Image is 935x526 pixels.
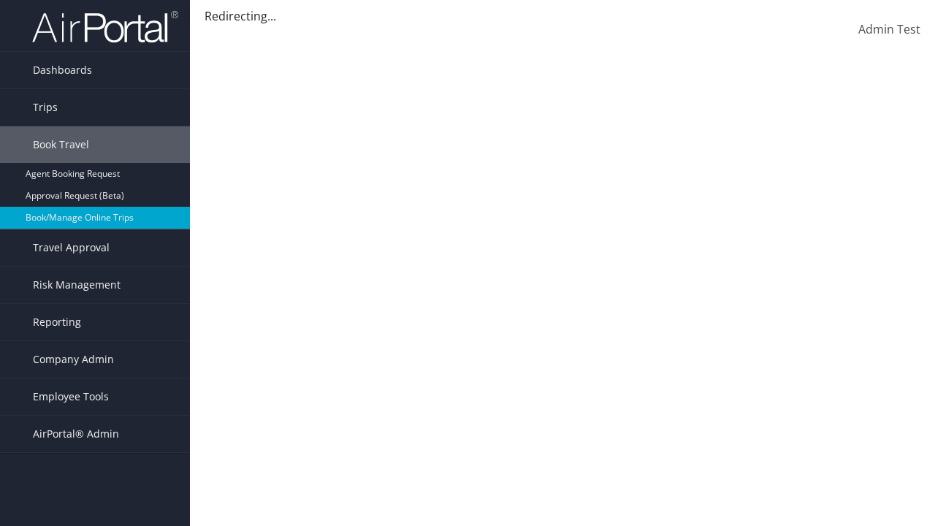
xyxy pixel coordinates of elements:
span: Risk Management [33,267,121,303]
span: Book Travel [33,126,89,163]
span: Travel Approval [33,229,110,266]
a: Admin Test [858,7,920,53]
span: Dashboards [33,52,92,88]
span: Trips [33,89,58,126]
span: Company Admin [33,341,114,378]
span: Employee Tools [33,378,109,415]
span: Reporting [33,304,81,340]
span: AirPortal® Admin [33,416,119,452]
div: Redirecting... [205,7,920,25]
span: Admin Test [858,21,920,37]
img: airportal-logo.png [32,9,178,44]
